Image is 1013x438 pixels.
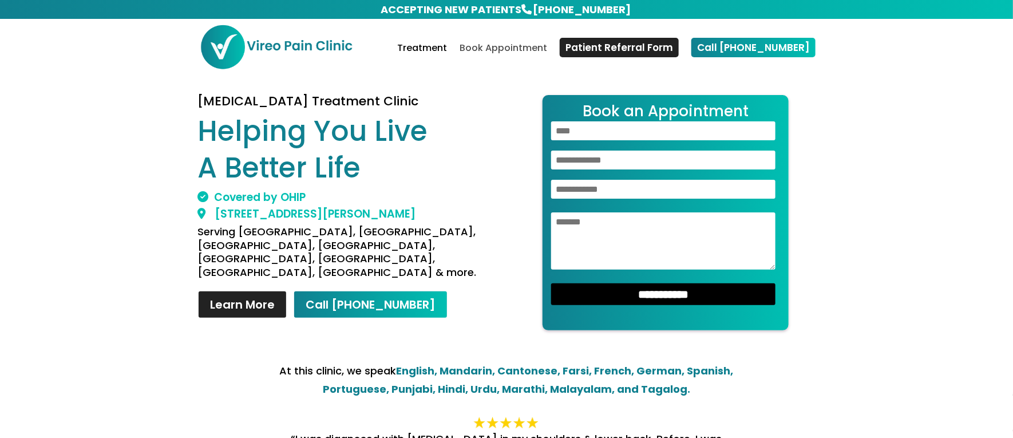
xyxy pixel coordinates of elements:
[197,95,497,113] h3: [MEDICAL_DATA] Treatment Clinic
[323,364,734,396] strong: English, Mandarin, Cantonese, Farsi, French, German, Spanish, Portuguese, Punjabi, Hindi, Urdu, M...
[543,95,789,330] form: Contact form
[197,206,416,222] a: [STREET_ADDRESS][PERSON_NAME]
[197,113,497,192] h1: Helping You Live A Better Life
[197,225,497,285] h4: Serving [GEOGRAPHIC_DATA], [GEOGRAPHIC_DATA], [GEOGRAPHIC_DATA], [GEOGRAPHIC_DATA], [GEOGRAPHIC_D...
[278,362,735,398] p: At this clinic, we speak
[197,192,497,208] h2: Covered by OHIP
[532,1,632,18] a: [PHONE_NUMBER]
[397,44,447,71] a: Treatment
[560,38,679,57] a: Patient Referral Form
[551,104,780,121] h2: Book an Appointment
[197,290,287,319] a: Learn More
[200,24,353,70] img: Vireo Pain Clinic
[460,44,547,71] a: Book Appointment
[293,290,448,319] a: Call [PHONE_NUMBER]
[472,416,541,431] img: 5_star-final
[691,38,816,57] a: Call [PHONE_NUMBER]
